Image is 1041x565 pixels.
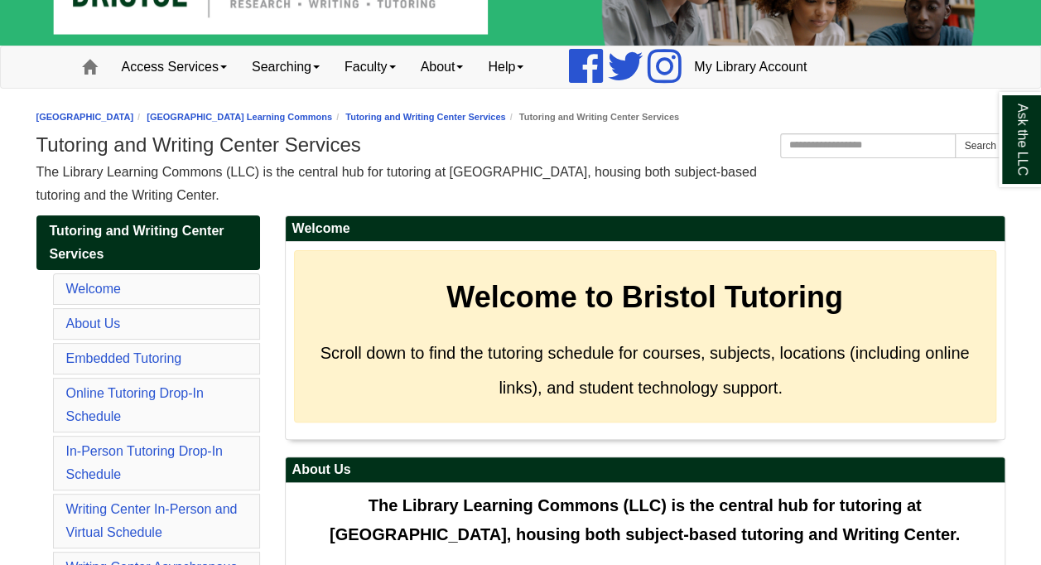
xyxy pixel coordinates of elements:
[50,224,224,261] span: Tutoring and Writing Center Services
[345,112,505,122] a: Tutoring and Writing Center Services
[955,133,1005,158] button: Search
[446,280,843,314] strong: Welcome to Bristol Tutoring
[682,46,819,88] a: My Library Account
[36,165,757,202] span: The Library Learning Commons (LLC) is the central hub for tutoring at [GEOGRAPHIC_DATA], housing ...
[330,496,960,543] span: The Library Learning Commons (LLC) is the central hub for tutoring at [GEOGRAPHIC_DATA], housing ...
[66,386,204,423] a: Online Tutoring Drop-In Schedule
[66,316,121,331] a: About Us
[66,502,238,539] a: Writing Center In-Person and Virtual Schedule
[109,46,239,88] a: Access Services
[475,46,536,88] a: Help
[36,109,1005,125] nav: breadcrumb
[408,46,476,88] a: About
[239,46,332,88] a: Searching
[36,112,134,122] a: [GEOGRAPHIC_DATA]
[36,133,1005,157] h1: Tutoring and Writing Center Services
[286,457,1005,483] h2: About Us
[66,351,182,365] a: Embedded Tutoring
[36,215,260,270] a: Tutoring and Writing Center Services
[286,216,1005,242] h2: Welcome
[332,46,408,88] a: Faculty
[66,282,121,296] a: Welcome
[506,109,679,125] li: Tutoring and Writing Center Services
[147,112,332,122] a: [GEOGRAPHIC_DATA] Learning Commons
[66,444,223,481] a: In-Person Tutoring Drop-In Schedule
[320,344,970,397] span: Scroll down to find the tutoring schedule for courses, subjects, locations (including online link...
